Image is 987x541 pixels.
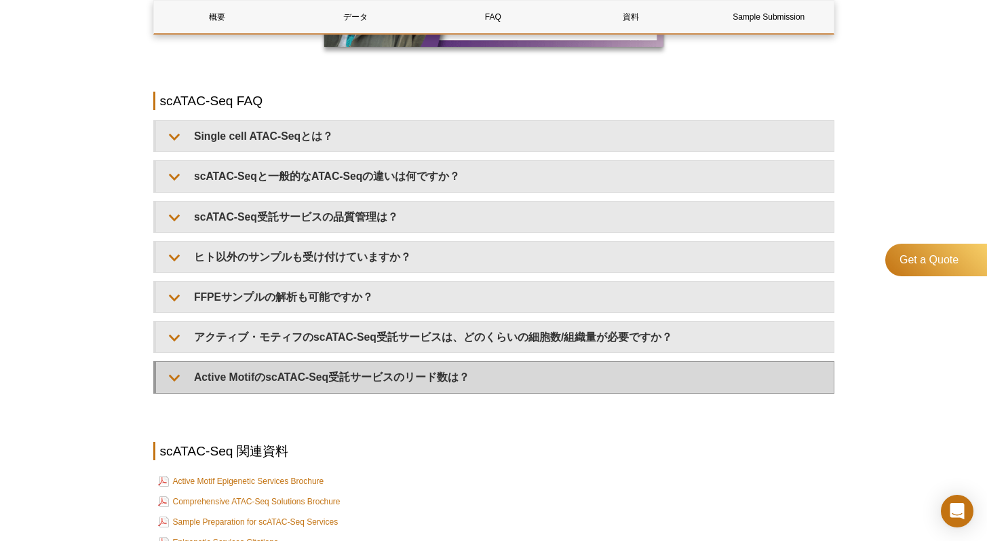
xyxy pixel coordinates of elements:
[156,322,834,352] summary: アクティブ・モティフのscATAC-Seq受託サービスは、どのくらいの細胞数/組織量が必要ですか？
[156,202,834,232] summary: scATAC-Seq受託サービスの品質管理は？
[885,244,987,276] a: Get a Quote
[153,442,834,460] h2: scATAC-Seq 関連資料
[156,121,834,151] summary: Single cell ATAC-Seqとは？
[156,362,834,392] summary: Active MotifのscATAC-Seq受託サービスのリード数は？
[705,1,832,33] a: Sample Submission
[292,1,419,33] a: データ
[153,92,834,110] h2: scATAC-Seq FAQ
[158,473,324,489] a: Active Motif Epigenetic Services Brochure
[156,161,834,191] summary: scATAC-Seqと一般的なATAC-Seqの違いは何ですか？
[154,1,282,33] a: 概要
[158,514,338,530] a: Sample Preparation for scATAC-Seq Services
[156,282,834,312] summary: FFPEサンプルの解析も可能ですか？
[941,495,973,527] div: Open Intercom Messenger
[156,242,834,272] summary: ヒト以外のサンプルも受け付けていますか？
[429,1,557,33] a: FAQ
[567,1,695,33] a: 資料
[158,493,341,510] a: Comprehensive ATAC-Seq Solutions Brochure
